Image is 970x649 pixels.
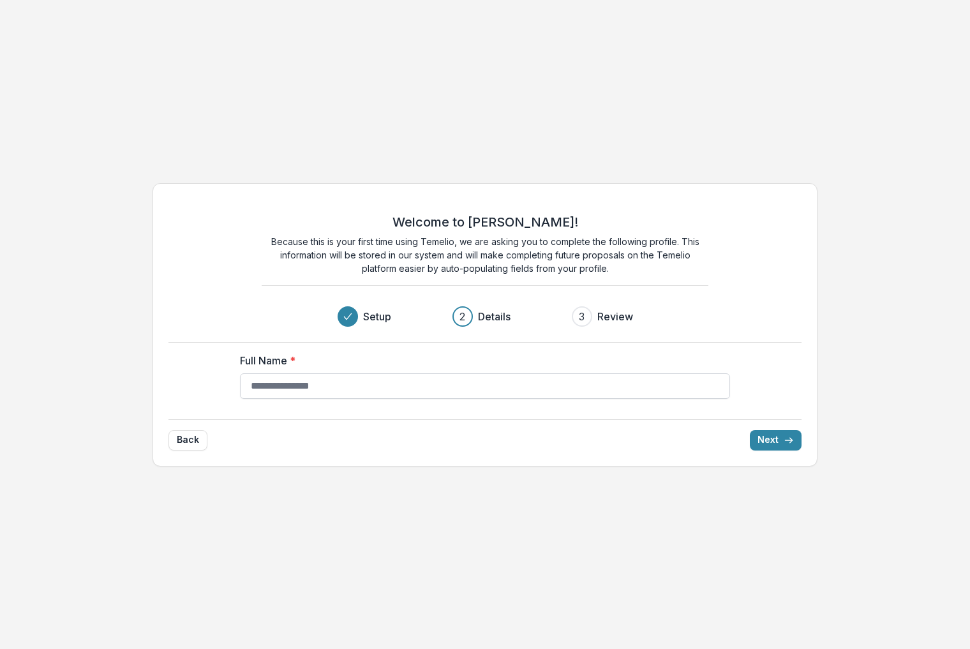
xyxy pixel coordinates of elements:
[392,214,578,230] h2: Welcome to [PERSON_NAME]!
[363,309,391,324] h3: Setup
[240,353,722,368] label: Full Name
[262,235,708,275] p: Because this is your first time using Temelio, we are asking you to complete the following profil...
[750,430,802,451] button: Next
[579,309,585,324] div: 3
[168,430,207,451] button: Back
[459,309,465,324] div: 2
[478,309,511,324] h3: Details
[338,306,633,327] div: Progress
[597,309,633,324] h3: Review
